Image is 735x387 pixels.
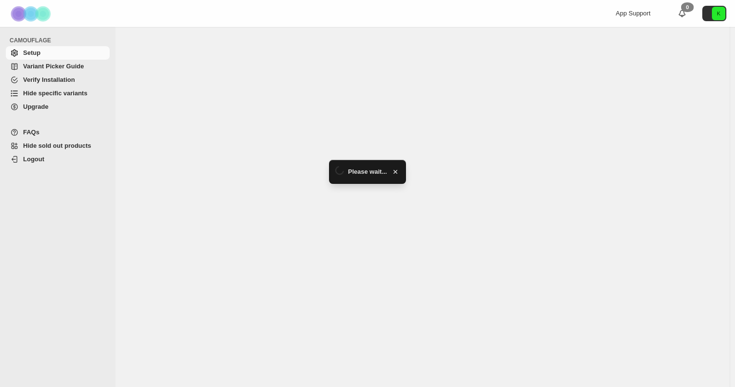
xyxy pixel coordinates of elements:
span: Setup [23,49,40,56]
a: 0 [677,9,687,18]
img: Camouflage [8,0,56,27]
span: Upgrade [23,103,49,110]
span: Avatar with initials K [712,7,725,20]
a: FAQs [6,126,110,139]
a: Setup [6,46,110,60]
a: Verify Installation [6,73,110,87]
span: Logout [23,155,44,163]
a: Variant Picker Guide [6,60,110,73]
span: Variant Picker Guide [23,63,84,70]
div: 0 [681,2,694,12]
a: Upgrade [6,100,110,114]
a: Hide specific variants [6,87,110,100]
span: Hide sold out products [23,142,91,149]
text: K [717,11,721,16]
span: Hide specific variants [23,90,88,97]
span: FAQs [23,129,39,136]
span: App Support [616,10,650,17]
span: Please wait... [348,167,387,177]
a: Logout [6,153,110,166]
span: Verify Installation [23,76,75,83]
button: Avatar with initials K [702,6,726,21]
a: Hide sold out products [6,139,110,153]
span: CAMOUFLAGE [10,37,111,44]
